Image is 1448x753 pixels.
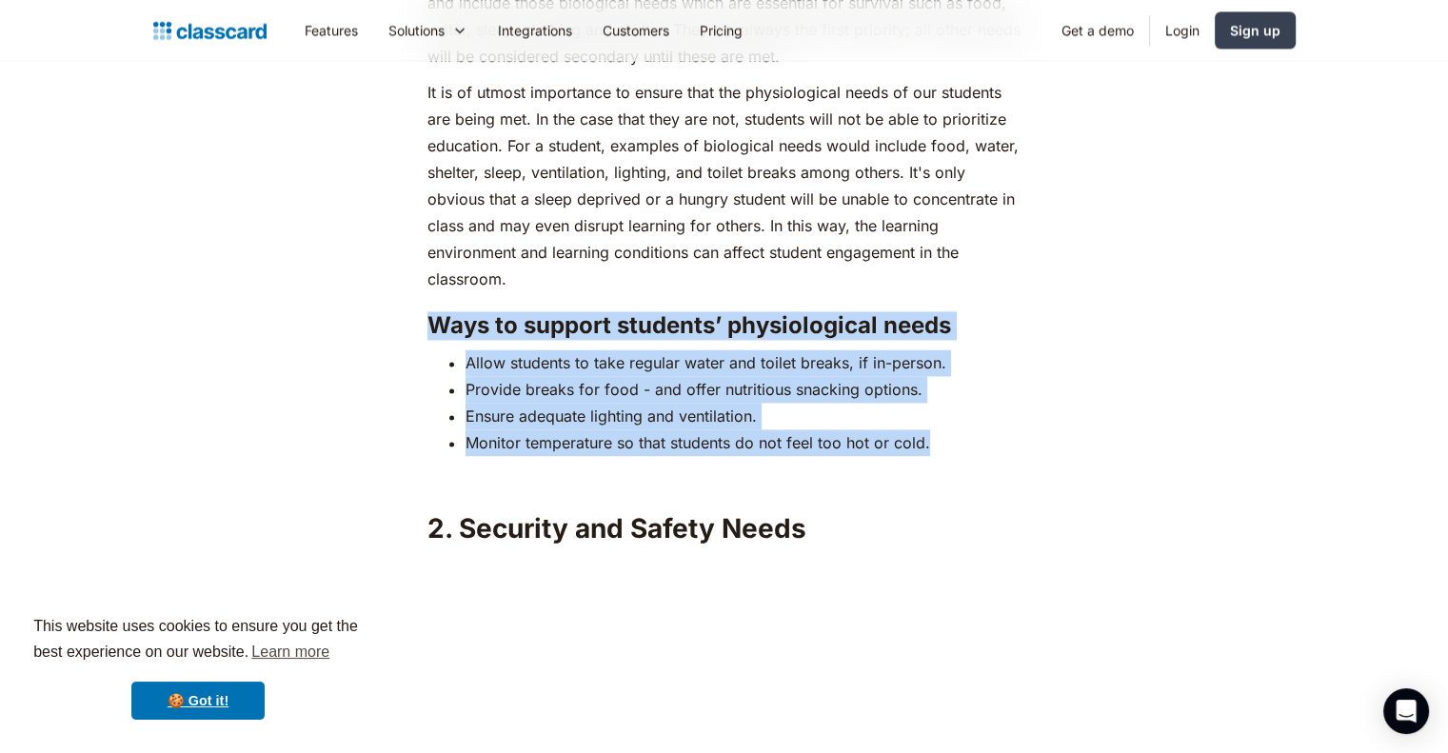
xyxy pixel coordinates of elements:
li: Allow students to take regular water and toilet breaks, if in-person. [466,349,1021,376]
div: cookieconsent [15,597,381,738]
h3: Ways to support students’ physiological needs [427,311,1021,340]
a: Customers [587,9,684,51]
li: Ensure adequate lighting and ventilation. [466,403,1021,429]
h2: 2. Security and Safety Needs [427,511,1021,545]
a: Login [1150,9,1215,51]
div: Sign up [1230,20,1280,40]
a: home [153,17,267,44]
a: Features [289,9,373,51]
a: Get a demo [1046,9,1149,51]
a: Integrations [483,9,587,51]
div: Solutions [373,9,483,51]
li: Monitor temperature so that students do not feel too hot or cold. [466,429,1021,456]
span: This website uses cookies to ensure you get the best experience on our website. [33,615,363,666]
p: ‍ [427,466,1021,492]
p: It is of utmost importance to ensure that the physiological needs of our students are being met. ... [427,79,1021,292]
div: Solutions [388,20,445,40]
a: Sign up [1215,11,1296,49]
li: Provide breaks for food - and offer nutritious snacking options. [466,376,1021,403]
a: dismiss cookie message [131,682,265,720]
a: learn more about cookies [248,638,332,666]
a: Pricing [684,9,758,51]
div: Open Intercom Messenger [1383,688,1429,734]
